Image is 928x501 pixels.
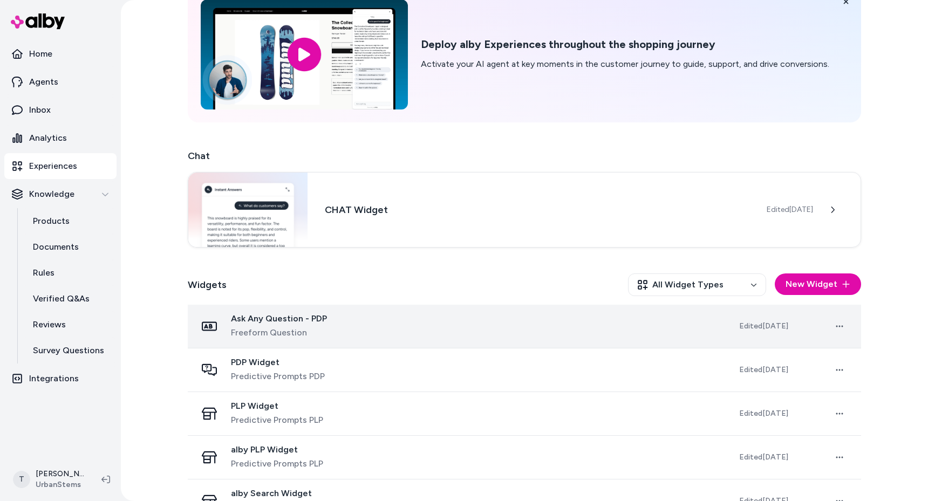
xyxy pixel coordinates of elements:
p: Inbox [29,104,51,116]
p: Rules [33,266,54,279]
h2: Widgets [188,277,227,292]
span: Freeform Question [231,326,327,339]
button: Knowledge [4,181,117,207]
a: Inbox [4,97,117,123]
a: Experiences [4,153,117,179]
p: Products [33,215,70,228]
span: PDP Widget [231,357,325,368]
span: T [13,471,30,488]
a: Verified Q&As [22,286,117,312]
p: Activate your AI agent at key moments in the customer journey to guide, support, and drive conver... [421,58,829,71]
p: Reviews [33,318,66,331]
p: Experiences [29,160,77,173]
p: Home [29,47,52,60]
p: Agents [29,76,58,88]
p: [PERSON_NAME] [36,469,84,479]
a: Integrations [4,366,117,392]
span: Predictive Prompts PLP [231,457,323,470]
span: Edited [DATE] [739,365,788,374]
a: Analytics [4,125,117,151]
span: alby PLP Widget [231,444,323,455]
h2: Deploy alby Experiences throughout the shopping journey [421,38,829,51]
span: UrbanStems [36,479,84,490]
span: Edited [DATE] [739,409,788,418]
button: T[PERSON_NAME]UrbanStems [6,462,93,497]
p: Verified Q&As [33,292,90,305]
span: Edited [DATE] [739,452,788,462]
a: Products [22,208,117,234]
span: Edited [DATE] [739,321,788,331]
img: alby Logo [11,13,65,29]
p: Integrations [29,372,79,385]
a: Documents [22,234,117,260]
a: Home [4,41,117,67]
span: Ask Any Question - PDP [231,313,327,324]
p: Knowledge [29,188,74,201]
a: Agents [4,69,117,95]
a: Chat widgetCHAT WidgetEdited[DATE] [188,172,861,248]
p: Documents [33,241,79,253]
p: Analytics [29,132,67,145]
h2: Chat [188,148,861,163]
a: Rules [22,260,117,286]
span: PLP Widget [231,401,323,411]
span: alby Search Widget [231,488,323,499]
button: All Widget Types [628,273,766,296]
p: Survey Questions [33,344,104,357]
span: Predictive Prompts PLP [231,414,323,427]
h3: CHAT Widget [325,202,749,217]
span: Edited [DATE] [767,204,813,215]
a: Reviews [22,312,117,338]
img: Chat widget [188,173,308,247]
button: New Widget [775,273,861,295]
a: Survey Questions [22,338,117,363]
span: Predictive Prompts PDP [231,370,325,383]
